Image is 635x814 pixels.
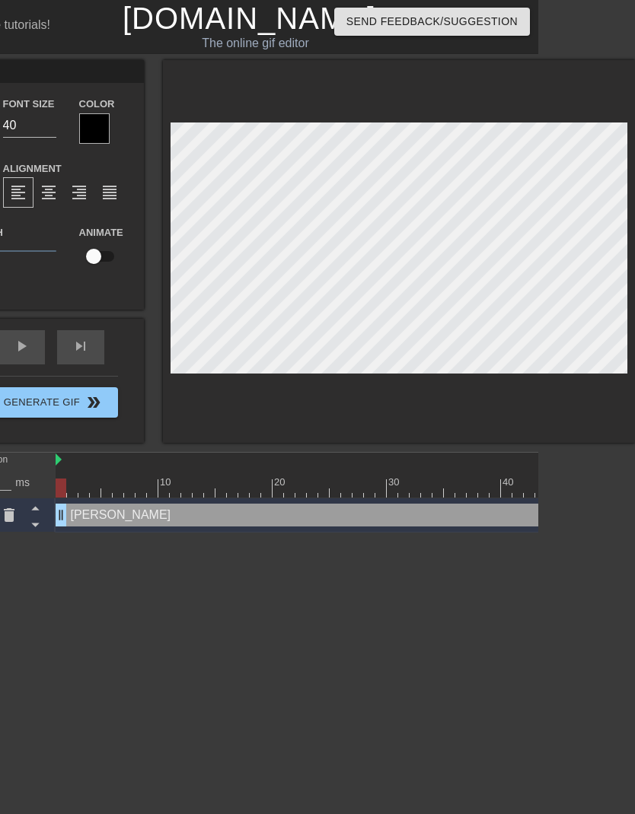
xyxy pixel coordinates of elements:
[388,475,402,490] div: 30
[40,183,58,202] span: format_align_center
[3,97,55,112] label: Font Size
[334,8,530,36] button: Send Feedback/Suggestion
[70,183,88,202] span: format_align_right
[346,12,518,31] span: Send Feedback/Suggestion
[12,337,30,355] span: play_arrow
[160,475,174,490] div: 10
[15,475,30,491] div: ms
[3,161,62,176] label: Alignment
[123,2,376,35] a: [DOMAIN_NAME]
[53,507,69,523] span: drag_handle
[503,475,516,490] div: 40
[274,475,288,490] div: 20
[79,225,123,240] label: Animate
[72,337,90,355] span: skip_next
[101,183,119,202] span: format_align_justify
[79,97,115,112] label: Color
[85,393,103,412] span: double_arrow
[9,183,27,202] span: format_align_left
[123,34,388,52] div: The online gif editor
